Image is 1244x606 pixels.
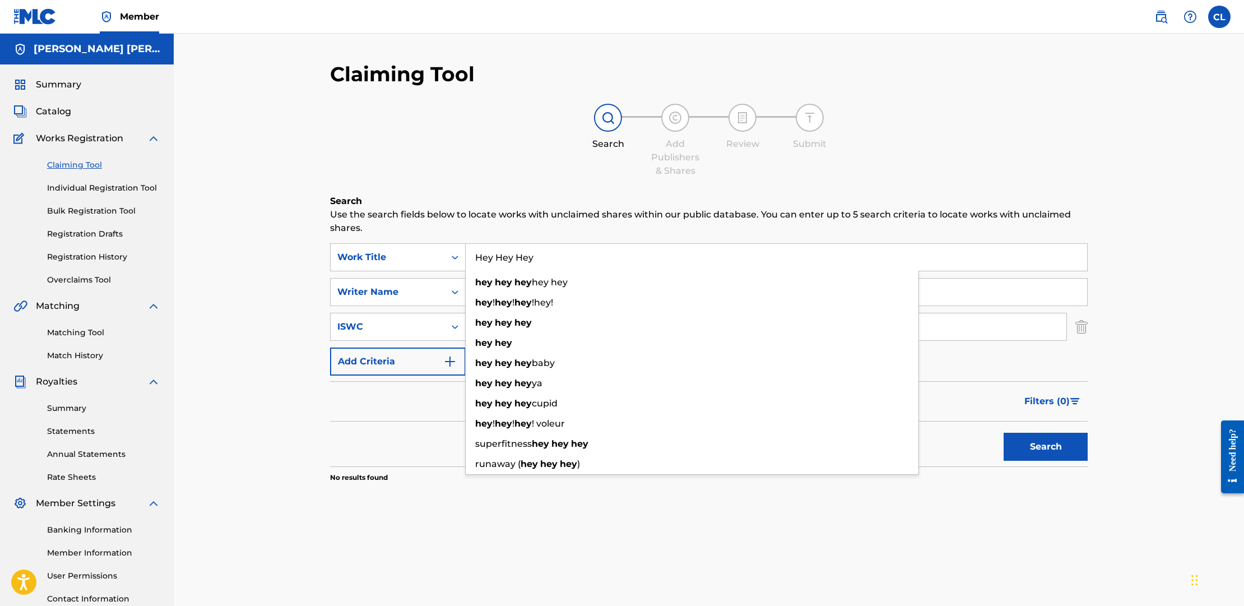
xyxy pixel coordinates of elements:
h6: Search [330,195,1088,208]
span: Member Settings [36,497,115,510]
a: Summary [47,403,160,414]
a: Overclaims Tool [47,274,160,286]
strong: hey [495,378,512,388]
img: step indicator icon for Review [736,111,749,124]
strong: hey [495,277,512,288]
strong: hey [475,317,493,328]
img: Summary [13,78,27,91]
img: search [1154,10,1168,24]
span: superfitness [475,438,532,449]
h5: Christopher Lee Lewis [34,43,160,55]
a: Registration History [47,251,160,263]
h2: Claiming Tool [330,62,475,87]
span: cupid [532,398,558,409]
span: Matching [36,299,80,313]
div: Writer Name [337,285,438,299]
strong: hey [495,358,512,368]
form: Search Form [330,243,1088,466]
span: ya [532,378,542,388]
a: Statements [47,425,160,437]
strong: hey [475,398,493,409]
img: Matching [13,299,27,313]
strong: hey [475,297,493,308]
img: Works Registration [13,132,28,145]
strong: hey [514,277,532,288]
span: ) [577,459,580,469]
a: Annual Statements [47,448,160,460]
a: CatalogCatalog [13,105,71,118]
span: !hey! [532,297,553,308]
strong: hey [521,459,538,469]
span: Works Registration [36,132,123,145]
button: Add Criteria [330,348,466,376]
a: SummarySummary [13,78,81,91]
img: expand [147,497,160,510]
span: baby [532,358,555,368]
span: ! voleur [532,418,565,429]
span: ! [512,418,514,429]
a: Contact Information [47,593,160,605]
div: Help [1179,6,1201,28]
strong: hey [514,317,532,328]
img: Accounts [13,43,27,56]
strong: hey [495,337,512,348]
a: Public Search [1150,6,1172,28]
img: step indicator icon for Search [601,111,615,124]
img: MLC Logo [13,8,57,25]
strong: hey [571,438,588,449]
button: Search [1004,433,1088,461]
span: ! [493,418,495,429]
img: step indicator icon for Submit [803,111,816,124]
strong: hey [475,277,493,288]
span: Filters ( 0 ) [1024,395,1070,408]
a: Individual Registration Tool [47,182,160,194]
p: No results found [330,473,388,483]
iframe: Resource Center [1213,410,1244,503]
a: Match History [47,350,160,362]
a: Banking Information [47,524,160,536]
strong: hey [475,378,493,388]
strong: hey [495,398,512,409]
span: runaway ( [475,459,521,469]
iframe: Chat Widget [1188,552,1244,606]
div: Search [580,137,636,151]
img: expand [147,132,160,145]
a: Registration Drafts [47,228,160,240]
a: User Permissions [47,570,160,582]
span: ! [493,297,495,308]
img: Member Settings [13,497,27,510]
strong: hey [495,418,512,429]
span: Summary [36,78,81,91]
p: Use the search fields below to locate works with unclaimed shares within our public database. You... [330,208,1088,235]
span: hey hey [532,277,568,288]
a: Member Information [47,547,160,559]
span: Royalties [36,375,77,388]
a: Rate Sheets [47,471,160,483]
strong: hey [551,438,569,449]
span: Catalog [36,105,71,118]
strong: hey [495,317,512,328]
strong: hey [475,337,493,348]
div: User Menu [1208,6,1231,28]
img: Top Rightsholder [100,10,113,24]
strong: hey [514,297,532,308]
span: ! [512,297,514,308]
img: expand [147,375,160,388]
div: Review [714,137,770,151]
strong: hey [514,398,532,409]
span: Member [120,10,159,23]
img: 9d2ae6d4665cec9f34b9.svg [443,355,457,368]
a: Claiming Tool [47,159,160,171]
div: Submit [782,137,838,151]
strong: hey [560,459,577,469]
strong: hey [532,438,549,449]
strong: hey [475,358,493,368]
strong: hey [514,378,532,388]
img: help [1183,10,1197,24]
strong: hey [495,297,512,308]
strong: hey [475,418,493,429]
strong: hey [514,418,532,429]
